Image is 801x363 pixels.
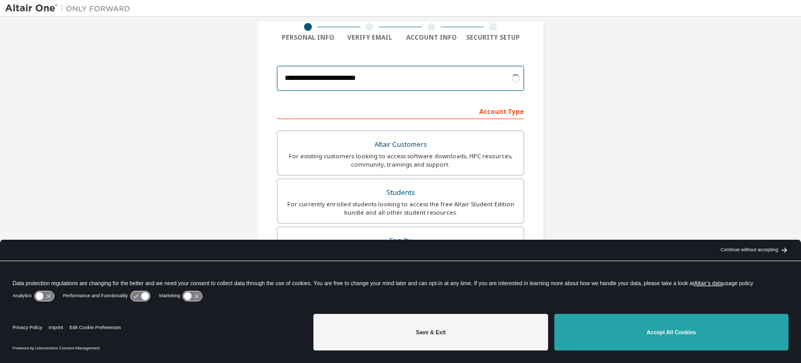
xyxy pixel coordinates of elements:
div: Security Setup [463,33,525,42]
div: For existing customers looking to access software downloads, HPC resources, community, trainings ... [284,152,517,169]
div: Faculty [284,233,517,248]
div: Account Type [277,102,524,119]
img: Altair One [5,3,136,14]
div: Verify Email [339,33,401,42]
div: For currently enrolled students looking to access the free Altair Student Edition bundle and all ... [284,200,517,217]
div: Students [284,185,517,200]
div: Account Info [400,33,463,42]
div: Personal Info [277,33,339,42]
div: Altair Customers [284,137,517,152]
